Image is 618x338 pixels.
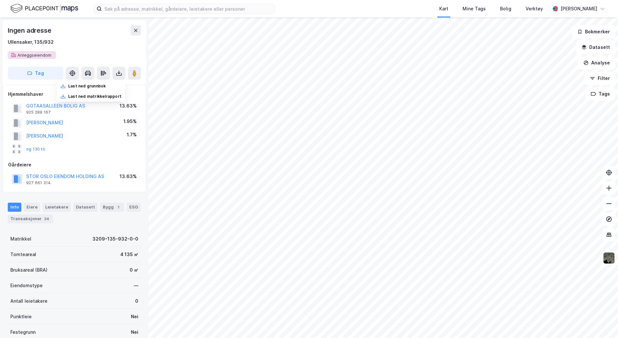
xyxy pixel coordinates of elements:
[26,110,51,115] div: 925 289 167
[43,216,50,222] div: 34
[586,307,618,338] div: Kontrollprogram for chat
[8,67,63,80] button: Tag
[584,72,615,85] button: Filter
[120,173,137,180] div: 13.63%
[10,3,78,14] img: logo.f888ab2527a4732fd821a326f86c7f29.svg
[439,5,448,13] div: Kart
[10,297,48,305] div: Antall leietakere
[10,235,31,243] div: Matrikkel
[10,266,48,274] div: Bruksareal (BRA)
[8,203,21,212] div: Info
[100,203,124,212] div: Bygg
[68,84,106,89] div: Last ned grunnbok
[572,25,615,38] button: Bokmerker
[10,328,36,336] div: Festegrunn
[127,203,141,212] div: ESG
[10,313,32,321] div: Punktleie
[134,282,138,289] div: —
[135,297,138,305] div: 0
[578,56,615,69] button: Analyse
[123,118,137,125] div: 1.95%
[560,5,597,13] div: [PERSON_NAME]
[576,41,615,54] button: Datasett
[8,38,54,46] div: Ullensaker, 135/932
[68,94,122,99] div: Last ned matrikkelrapport
[24,203,40,212] div: Eiere
[500,5,511,13] div: Bolig
[8,161,141,169] div: Gårdeiere
[131,328,138,336] div: Nei
[463,5,486,13] div: Mine Tags
[10,251,36,258] div: Tomteareal
[92,235,138,243] div: 3209-135-932-0-0
[586,307,618,338] iframe: Chat Widget
[120,251,138,258] div: 4 135 ㎡
[43,203,71,212] div: Leietakere
[585,87,615,100] button: Tags
[8,25,52,36] div: Ingen adresse
[115,204,122,210] div: 1
[8,90,141,98] div: Hjemmelshaver
[131,313,138,321] div: Nei
[73,203,98,212] div: Datasett
[120,102,137,110] div: 13.63%
[8,214,53,223] div: Transaksjoner
[102,4,274,14] input: Søk på adresse, matrikkel, gårdeiere, leietakere eller personer
[603,252,615,264] img: 9k=
[26,180,51,186] div: 927 661 314
[526,5,543,13] div: Verktøy
[127,131,137,139] div: 1.7%
[130,266,138,274] div: 0 ㎡
[10,282,43,289] div: Eiendomstype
